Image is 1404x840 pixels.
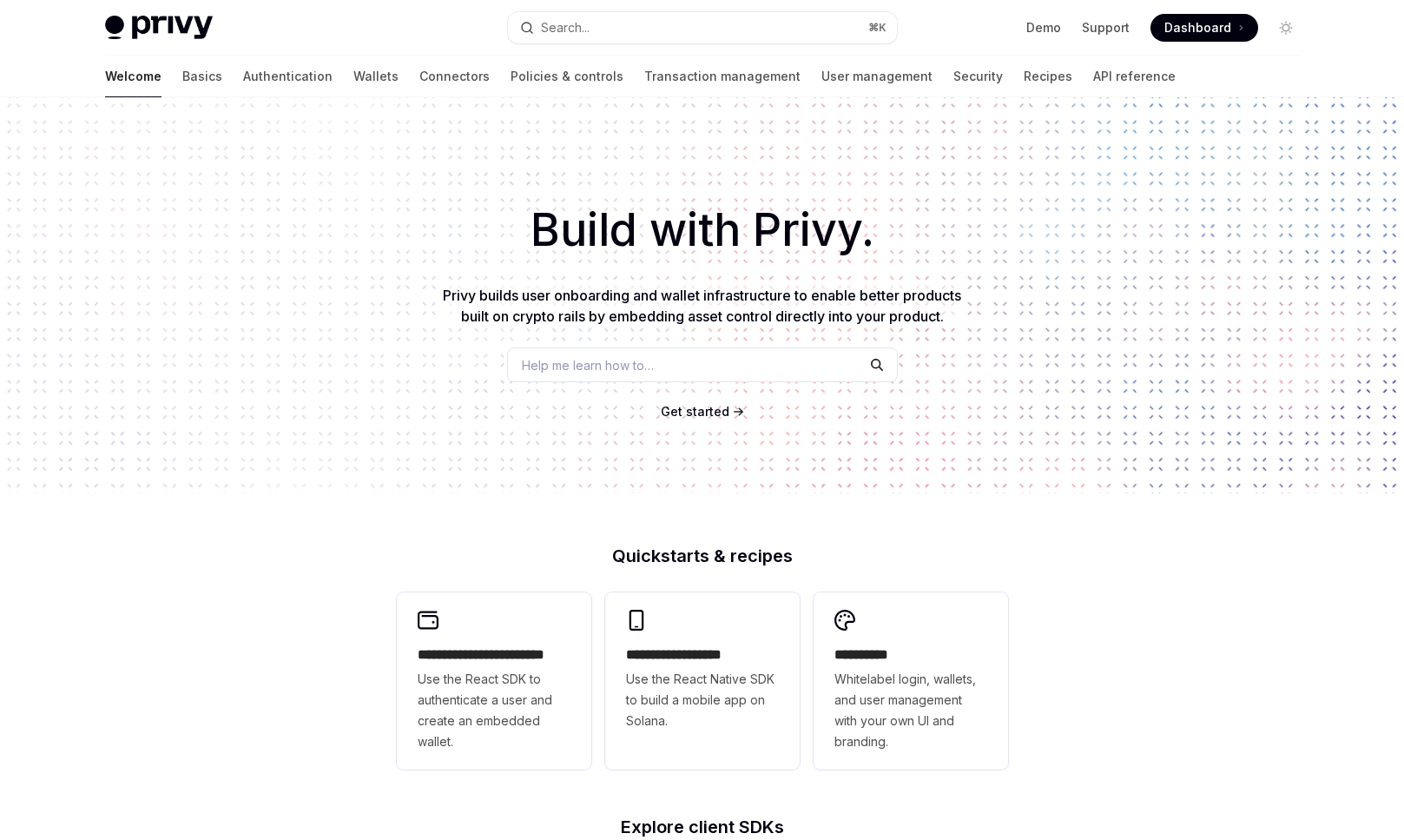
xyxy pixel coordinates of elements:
span: Privy builds user onboarding and wallet infrastructure to enable better products built on crypto ... [443,287,961,325]
div: Search... [541,17,590,38]
span: Use the React Native SDK to build a mobile app on Solana. [626,669,779,731]
a: Connectors [419,56,490,97]
a: Get started [661,403,729,420]
button: Toggle dark mode [1272,14,1300,42]
span: Help me learn how to… [522,356,654,374]
a: Transaction management [644,56,801,97]
span: Get started [661,404,729,419]
a: **** *****Whitelabel login, wallets, and user management with your own UI and branding. [814,592,1008,770]
img: light logo [105,16,213,40]
h1: Build with Privy. [28,196,1376,264]
a: User management [821,56,933,97]
a: Dashboard [1150,14,1258,42]
a: Authentication [243,56,333,97]
a: Welcome [105,56,161,97]
span: Dashboard [1164,19,1231,36]
a: **** **** **** ***Use the React Native SDK to build a mobile app on Solana. [605,592,800,770]
a: Security [953,56,1003,97]
h2: Explore client SDKs [397,818,1008,836]
span: ⌘ K [868,21,887,35]
h2: Quickstarts & recipes [397,547,1008,565]
span: Whitelabel login, wallets, and user management with your own UI and branding. [834,669,987,752]
span: Use the React SDK to authenticate a user and create an embedded wallet. [418,669,570,752]
a: Recipes [1024,56,1072,97]
a: Basics [182,56,222,97]
a: Policies & controls [511,56,623,97]
a: Demo [1026,19,1061,36]
button: Search...⌘K [508,12,897,43]
a: Wallets [353,56,399,97]
a: API reference [1093,56,1176,97]
a: Support [1082,19,1130,36]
